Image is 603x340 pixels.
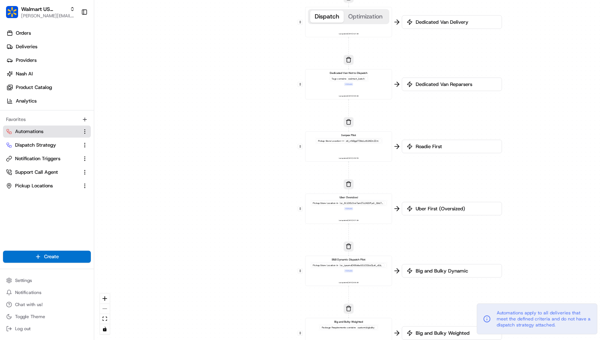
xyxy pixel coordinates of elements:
[16,72,29,85] img: 9188753566659_6852d8bf1fb38e338040_72.png
[15,302,43,308] span: Chat with us!
[3,68,94,80] a: Nash AI
[75,187,91,192] span: Pylon
[339,32,359,35] span: Last updated: [DATE] 5:47 AM
[347,326,356,329] span: contains
[3,81,94,93] a: Product Catalog
[344,11,387,23] button: Optimization
[318,139,341,142] span: Pickup Store Location
[71,168,121,176] span: API Documentation
[414,205,497,212] span: Uber First (Oversized)
[34,72,124,79] div: Start new chat
[341,139,344,142] span: ==
[15,168,58,176] span: Knowledge Base
[414,268,497,274] span: Big and Bulky Dynamic
[16,43,37,50] span: Deliveries
[339,219,359,222] span: Last updated: [DATE] 9:27 AM
[414,143,497,150] span: Roadie First
[3,323,91,334] button: Log out
[3,251,91,263] button: Create
[3,3,78,21] button: Walmart US StoresWalmart US Stores[PERSON_NAME][EMAIL_ADDRESS][DOMAIN_NAME]
[100,324,110,334] button: toggle interactivity
[497,310,591,328] span: Automations apply to all deliveries that meet the defined criteria and do not have a dispatch str...
[341,133,356,137] span: Senpex Pilot
[357,326,375,329] div: custom:bigbulky
[3,27,94,39] a: Orders
[100,314,110,324] button: fit view
[6,6,18,18] img: Walmart US Stores
[3,153,91,165] button: Notification Triggers
[45,116,48,123] span: •
[15,289,41,296] span: Notifications
[3,311,91,322] button: Toggle Theme
[21,5,67,13] button: Walmart US Stores
[339,95,359,98] span: Last updated: [DATE] 6:50 AM
[8,130,20,142] img: Charles Folsom
[20,48,124,56] input: Clear
[3,275,91,286] button: Settings
[117,96,137,105] button: See all
[53,186,91,192] a: Powered byPylon
[34,79,104,85] div: We're available if you need us!
[15,169,58,176] span: Support Call Agent
[6,182,79,189] a: Pickup Locations
[15,326,31,332] span: Log out
[21,13,75,19] button: [PERSON_NAME][EMAIL_ADDRESS][DOMAIN_NAME]
[49,116,65,123] span: [DATE]
[8,98,51,104] div: Past conversations
[15,128,43,135] span: Automations
[15,277,32,283] span: Settings
[414,330,497,337] span: Big and Bulky Weighted
[414,19,497,26] span: Dedicated Van Delivery
[334,9,363,12] span: Dedicated Van Delivery
[6,169,79,176] a: Support Call Agent
[344,83,353,86] div: + 1 more
[6,142,79,149] a: Dispatch Strategy
[15,142,56,149] span: Dispatch Strategy
[344,269,353,273] div: + 1 more
[23,116,44,123] span: unihopllc
[16,30,31,37] span: Orders
[8,169,14,175] div: 📗
[16,57,37,64] span: Providers
[3,287,91,298] button: Notifications
[344,207,353,210] div: + 1 more
[3,113,91,126] div: Favorites
[15,314,45,320] span: Toggle Theme
[330,71,367,75] span: Dedicated Van Not to Dispatch
[3,180,91,192] button: Pickup Locations
[3,299,91,310] button: Chat with us!
[8,7,23,22] img: Nash
[23,137,61,143] span: [PERSON_NAME]
[64,169,70,175] div: 💻
[337,77,346,80] span: contains
[8,109,20,121] img: unihopllc
[6,155,79,162] a: Notification Triggers
[339,157,359,160] span: Last updated: [DATE] 5:05 PM
[347,77,366,80] div: walmart_batch
[310,11,344,23] button: Dispatch
[67,137,82,143] span: [DATE]
[313,264,336,267] span: Pickup Store Location
[8,72,21,85] img: 1736555255976-a54dd68f-1ca7-489b-9aae-adbdc363a1c4
[3,139,91,151] button: Dispatch Strategy
[339,281,359,284] span: Last updated: [DATE] 8:53 AM
[313,202,336,205] span: Pickup Store Location
[44,253,59,260] span: Create
[8,30,137,42] p: Welcome 👋
[334,320,363,323] span: Big and Bulky Weighted
[337,264,338,267] span: in
[3,95,94,107] a: Analytics
[332,77,337,80] span: Tags
[3,41,94,53] a: Deliveries
[340,195,358,199] span: Uber Oversized
[3,166,91,178] button: Support Call Agent
[339,201,384,205] div: lor_6i1DOLOrsiTamETc2ADiPI,eli_S9d7eIU1teMPOrInc418ut,lab_5EtDoLOrem0ALiQuAeN4AD,min_VeNIaMqUisNO...
[339,263,384,267] div: lor_ipsumdO66sIta831CO2aDI,eli_sEdDOEIUsmOdTempOrI1ut,lab_EtD6mAGN7ALIquaENiM92a,min_2VenIaMq7NOS...
[128,74,137,83] button: Start new chat
[414,81,497,88] span: Dedicated Van Reparsers
[61,165,124,179] a: 💻API Documentation
[345,139,380,142] div: stl_nfkBgpf7DkbLz8UiAEmZZm
[63,137,65,143] span: •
